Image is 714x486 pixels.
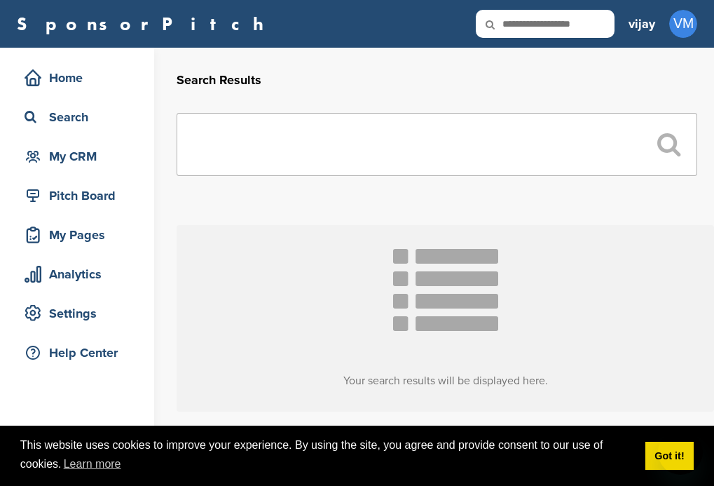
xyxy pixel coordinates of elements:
[21,104,140,130] div: Search
[177,71,697,90] h2: Search Results
[21,262,140,287] div: Analytics
[20,437,634,475] span: This website uses cookies to improve your experience. By using the site, you agree and provide co...
[62,454,123,475] a: learn more about cookies
[14,180,140,212] a: Pitch Board
[645,442,694,470] a: dismiss cookie message
[21,144,140,169] div: My CRM
[21,340,140,365] div: Help Center
[21,301,140,326] div: Settings
[669,10,697,38] span: VM
[14,297,140,330] a: Settings
[14,140,140,173] a: My CRM
[629,8,655,39] a: vijay
[14,258,140,290] a: Analytics
[14,62,140,94] a: Home
[14,337,140,369] a: Help Center
[14,101,140,133] a: Search
[177,372,714,389] h3: Your search results will be displayed here.
[21,222,140,248] div: My Pages
[14,219,140,251] a: My Pages
[21,183,140,208] div: Pitch Board
[629,14,655,34] h3: vijay
[658,430,703,475] iframe: Button to launch messaging window
[21,65,140,90] div: Home
[17,15,273,33] a: SponsorPitch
